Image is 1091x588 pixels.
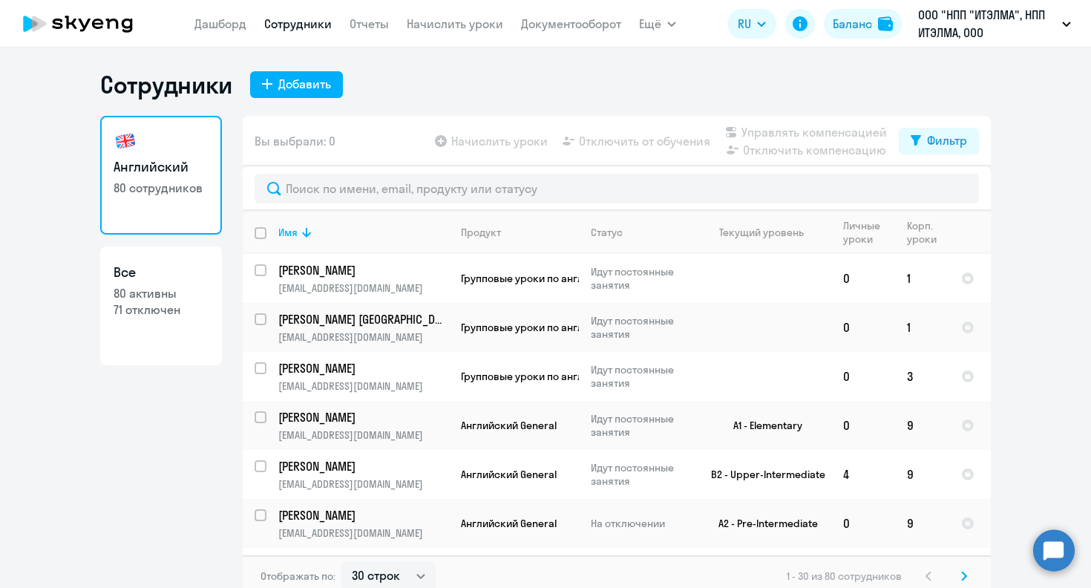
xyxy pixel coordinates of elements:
p: 80 активны [114,285,209,301]
p: Идут постоянные занятия [591,412,692,439]
span: Английский General [461,517,557,530]
a: [PERSON_NAME] [278,360,448,376]
td: 1 [895,303,949,352]
button: Добавить [250,71,343,98]
p: [PERSON_NAME] [GEOGRAPHIC_DATA] [278,311,446,327]
a: [PERSON_NAME] [278,507,448,523]
a: Сотрудники [264,16,332,31]
p: 80 сотрудников [114,180,209,196]
p: ООО "НПП "ИТЭЛМА", НПП ИТЭЛМА, ООО [918,6,1056,42]
p: [EMAIL_ADDRESS][DOMAIN_NAME] [278,477,448,491]
span: RU [738,15,751,33]
div: Текущий уровень [705,226,830,239]
div: Статус [591,226,623,239]
span: Отображать по: [261,569,335,583]
div: Личные уроки [843,219,885,246]
p: Идут постоянные занятия [591,363,692,390]
img: balance [878,16,893,31]
div: Имя [278,226,298,239]
p: [PERSON_NAME] [278,409,446,425]
td: 3 [895,352,949,401]
span: Групповые уроки по английскому языку для взрослых [461,272,728,285]
a: [PERSON_NAME] [278,458,448,474]
td: 0 [831,499,895,548]
p: Идут постоянные занятия [591,461,692,488]
td: 9 [895,450,949,499]
div: Продукт [461,226,501,239]
p: Идут постоянные занятия [591,265,692,292]
span: Английский General [461,419,557,432]
td: 0 [831,303,895,352]
a: [PERSON_NAME] [278,262,448,278]
a: Все80 активны71 отключен [100,246,222,365]
a: Дашборд [194,16,246,31]
div: Добавить [278,75,331,93]
p: [EMAIL_ADDRESS][DOMAIN_NAME] [278,428,448,442]
td: 0 [831,352,895,401]
span: 1 - 30 из 80 сотрудников [787,569,902,583]
td: A2 - Pre-Intermediate [693,499,831,548]
a: [PERSON_NAME] [GEOGRAPHIC_DATA] [278,311,448,327]
span: Вы выбрали: 0 [255,132,335,150]
p: [PERSON_NAME] [278,458,446,474]
p: [EMAIL_ADDRESS][DOMAIN_NAME] [278,281,448,295]
p: Идут постоянные занятия [591,314,692,341]
button: RU [727,9,776,39]
div: Личные уроки [843,219,894,246]
span: Групповые уроки по английскому языку для взрослых [461,321,728,334]
td: 9 [895,499,949,548]
p: [EMAIL_ADDRESS][DOMAIN_NAME] [278,379,448,393]
div: Продукт [461,226,578,239]
td: 1 [895,254,949,303]
p: На отключении [591,517,692,530]
a: Документооборот [521,16,621,31]
button: Балансbalance [824,9,902,39]
button: Ещё [639,9,676,39]
span: Групповые уроки по английскому языку для взрослых [461,370,728,383]
p: 71 отключен [114,301,209,318]
div: Корп. уроки [907,219,949,246]
td: A1 - Elementary [693,401,831,450]
p: [PERSON_NAME] [278,507,446,523]
p: [EMAIL_ADDRESS][DOMAIN_NAME] [278,330,448,344]
h1: Сотрудники [100,70,232,99]
div: Корп. уроки [907,219,939,246]
span: Ещё [639,15,661,33]
div: Баланс [833,15,872,33]
button: Фильтр [899,128,979,154]
a: Начислить уроки [407,16,503,31]
td: 0 [831,401,895,450]
input: Поиск по имени, email, продукту или статусу [255,174,979,203]
button: ООО "НПП "ИТЭЛМА", НПП ИТЭЛМА, ООО [911,6,1078,42]
td: 0 [831,254,895,303]
div: Текущий уровень [719,226,804,239]
td: 9 [895,401,949,450]
div: Имя [278,226,448,239]
td: 4 [831,450,895,499]
div: Фильтр [927,131,967,149]
p: [PERSON_NAME] [278,262,446,278]
h3: Английский [114,157,209,177]
p: [EMAIL_ADDRESS][DOMAIN_NAME] [278,526,448,540]
img: english [114,129,137,153]
span: Английский General [461,468,557,481]
h3: Все [114,263,209,282]
div: Статус [591,226,692,239]
a: [PERSON_NAME] [278,409,448,425]
a: Английский80 сотрудников [100,116,222,235]
p: [PERSON_NAME] [278,360,446,376]
td: B2 - Upper-Intermediate [693,450,831,499]
a: Отчеты [350,16,389,31]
